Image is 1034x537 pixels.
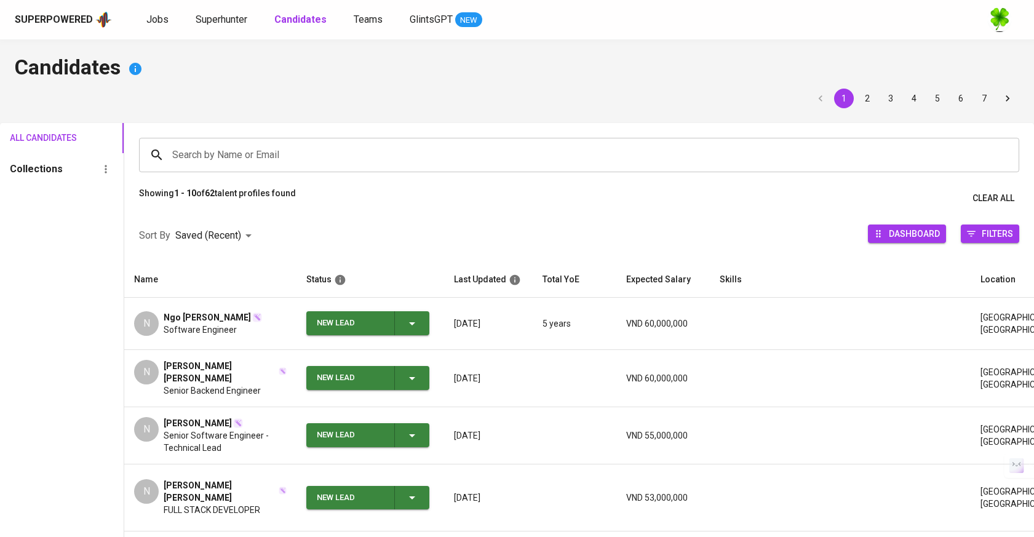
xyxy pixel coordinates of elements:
div: Saved (Recent) [175,225,256,247]
p: VND 53,000,000 [626,491,700,504]
button: New Lead [306,423,429,447]
p: Sort By [139,228,170,243]
button: New Lead [306,486,429,510]
p: Saved (Recent) [175,228,241,243]
img: f9493b8c-82b8-4f41-8722-f5d69bb1b761.jpg [987,7,1012,32]
span: FULL STACK DEVELOPER [164,504,260,516]
button: Go to page 3 [881,89,901,108]
img: magic_wand.svg [252,312,262,322]
span: Senior Backend Engineer [164,384,261,397]
button: Go to page 6 [951,89,971,108]
div: N [134,417,159,442]
th: Name [124,262,296,298]
p: [DATE] [454,372,523,384]
span: NEW [455,14,482,26]
div: New Lead [317,423,384,447]
span: GlintsGPT [410,14,453,25]
span: Dashboard [889,225,940,242]
button: Go to page 5 [928,89,947,108]
a: Superpoweredapp logo [15,10,112,29]
b: 62 [205,188,215,198]
button: New Lead [306,366,429,390]
img: magic_wand.svg [233,418,243,428]
button: Go to page 2 [857,89,877,108]
a: Teams [354,12,385,28]
button: Go to page 4 [904,89,924,108]
a: Candidates [274,12,329,28]
span: Software Engineer [164,324,237,336]
div: Superpowered [15,13,93,27]
button: Filters [961,225,1019,243]
span: Filters [982,225,1013,242]
button: New Lead [306,311,429,335]
div: N [134,479,159,504]
a: Superhunter [196,12,250,28]
h6: Collections [10,161,63,178]
span: [PERSON_NAME] [PERSON_NAME] [164,360,277,384]
span: [PERSON_NAME] [164,417,232,429]
b: 1 - 10 [174,188,196,198]
a: GlintsGPT NEW [410,12,482,28]
p: [DATE] [454,429,523,442]
p: 5 years [543,317,606,330]
span: [PERSON_NAME] [PERSON_NAME] [164,479,277,504]
span: Teams [354,14,383,25]
th: Last Updated [444,262,533,298]
button: Clear All [968,187,1019,210]
span: Senior Software Engineer - Technical Lead [164,429,287,454]
div: New Lead [317,486,384,510]
div: New Lead [317,311,384,335]
a: Jobs [146,12,171,28]
p: VND 60,000,000 [626,317,700,330]
span: All Candidates [10,130,60,146]
b: Candidates [274,14,327,25]
p: VND 60,000,000 [626,372,700,384]
th: Skills [710,262,971,298]
div: New Lead [317,366,384,390]
span: Superhunter [196,14,247,25]
button: page 1 [834,89,854,108]
p: VND 55,000,000 [626,429,700,442]
th: Status [296,262,444,298]
th: Total YoE [533,262,616,298]
img: magic_wand.svg [279,367,287,375]
p: Showing of talent profiles found [139,187,296,210]
div: N [134,311,159,336]
img: magic_wand.svg [279,487,287,495]
th: Expected Salary [616,262,710,298]
button: Go to next page [998,89,1017,108]
span: Ngo [PERSON_NAME] [164,311,251,324]
p: [DATE] [454,491,523,504]
h4: Candidates [15,54,1019,84]
p: [DATE] [454,317,523,330]
nav: pagination navigation [809,89,1019,108]
img: app logo [95,10,112,29]
button: Go to page 7 [974,89,994,108]
span: Clear All [972,191,1014,206]
div: N [134,360,159,384]
span: Jobs [146,14,169,25]
button: Dashboard [868,225,946,243]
